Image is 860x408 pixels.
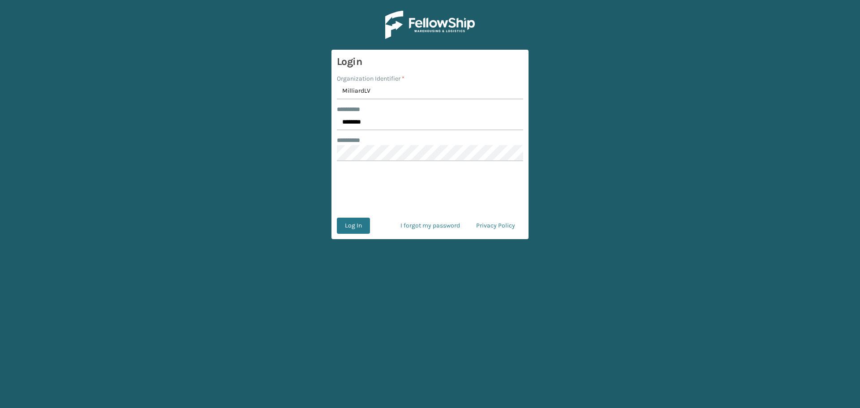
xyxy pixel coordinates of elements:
[337,55,523,69] h3: Login
[337,74,404,83] label: Organization Identifier
[468,218,523,234] a: Privacy Policy
[392,218,468,234] a: I forgot my password
[385,11,475,39] img: Logo
[362,172,498,207] iframe: reCAPTCHA
[337,218,370,234] button: Log In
